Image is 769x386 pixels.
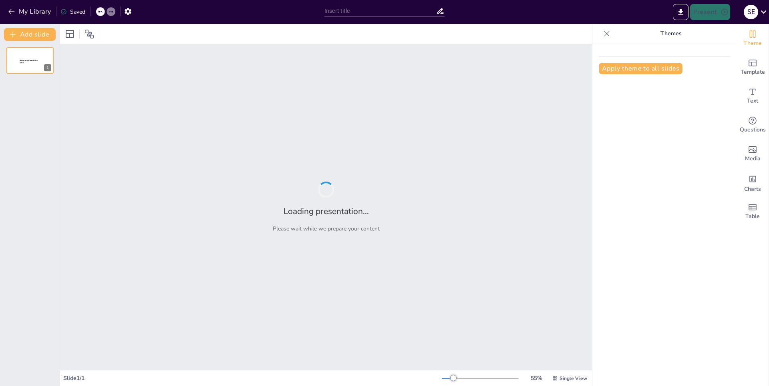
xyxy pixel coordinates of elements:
[44,64,51,71] div: 1
[613,24,729,43] p: Themes
[599,63,682,74] button: Apply theme to all slides
[690,4,730,20] button: Present
[20,59,38,64] span: Sendsteps presentation editor
[63,374,442,382] div: Slide 1 / 1
[743,39,762,48] span: Theme
[60,8,85,16] div: Saved
[560,375,587,382] span: Single View
[737,111,769,139] div: Get real-time input from your audience
[737,168,769,197] div: Add charts and graphs
[737,139,769,168] div: Add images, graphics, shapes or video
[737,24,769,53] div: Change the overall theme
[741,68,765,77] span: Template
[673,4,688,20] button: Export to PowerPoint
[324,5,436,17] input: Insert title
[744,4,758,20] button: S E
[527,374,546,382] div: 55 %
[284,206,369,217] h2: Loading presentation...
[737,82,769,111] div: Add text boxes
[745,154,761,163] span: Media
[4,28,56,41] button: Add slide
[737,197,769,226] div: Add a table
[737,53,769,82] div: Add ready made slides
[63,28,76,40] div: Layout
[745,212,760,221] span: Table
[744,5,758,19] div: S E
[740,125,766,134] span: Questions
[747,97,758,105] span: Text
[744,185,761,194] span: Charts
[85,29,94,39] span: Position
[6,47,54,74] div: 1
[6,5,54,18] button: My Library
[273,225,380,232] p: Please wait while we prepare your content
